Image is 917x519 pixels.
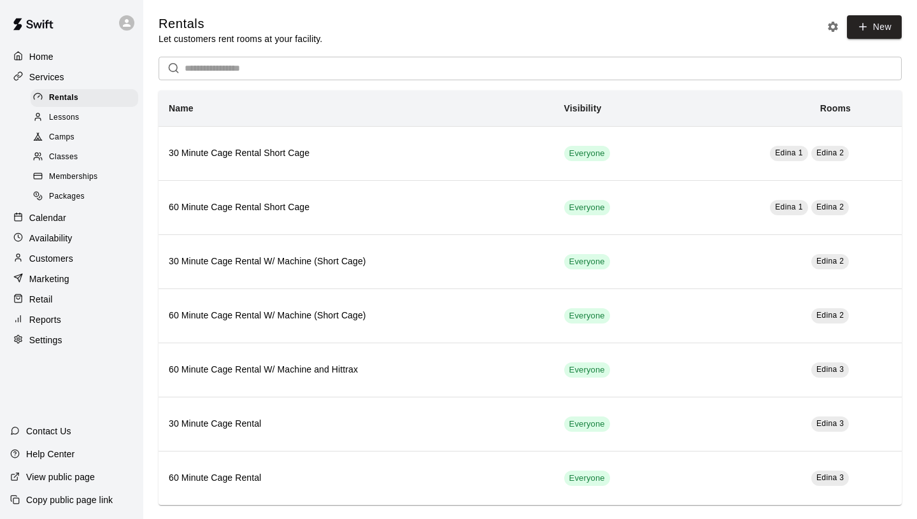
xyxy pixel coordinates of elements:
div: Camps [31,129,138,146]
h6: 60 Minute Cage Rental W/ Machine and Hittrax [169,363,544,377]
a: Lessons [31,108,143,127]
span: Edina 3 [816,365,844,374]
div: Classes [31,148,138,166]
span: Edina 2 [816,257,844,266]
h5: Rentals [159,15,322,32]
h6: 60 Minute Cage Rental W/ Machine (Short Cage) [169,309,544,323]
p: Calendar [29,211,66,224]
div: This service is visible to all of your customers [564,200,610,215]
div: This service is visible to all of your customers [564,416,610,432]
p: Reports [29,313,61,326]
a: Settings [10,331,133,350]
span: Everyone [564,364,610,376]
a: Services [10,68,133,87]
span: Edina 2 [816,148,844,157]
p: Copy public page link [26,494,113,506]
a: Camps [31,128,143,148]
span: Everyone [564,256,610,268]
a: Reports [10,310,133,329]
a: Retail [10,290,133,309]
span: Everyone [564,202,610,214]
span: Lessons [49,111,80,124]
div: This service is visible to all of your customers [564,362,610,378]
p: Home [29,50,53,63]
span: Packages [49,190,85,203]
span: Edina 3 [816,473,844,482]
a: New [847,15,902,39]
div: This service is visible to all of your customers [564,471,610,486]
span: Edina 2 [816,203,844,211]
a: Packages [31,187,143,207]
span: Edina 1 [775,203,803,211]
p: Availability [29,232,73,245]
div: Packages [31,188,138,206]
h6: 60 Minute Cage Rental Short Cage [169,201,544,215]
span: Edina 2 [816,311,844,320]
div: Rentals [31,89,138,107]
a: Availability [10,229,133,248]
b: Visibility [564,103,602,113]
b: Name [169,103,194,113]
div: This service is visible to all of your customers [564,254,610,269]
p: Retail [29,293,53,306]
h6: 30 Minute Cage Rental [169,417,544,431]
span: Everyone [564,148,610,160]
p: Help Center [26,448,75,460]
p: Marketing [29,273,69,285]
span: Edina 1 [775,148,803,157]
p: Services [29,71,64,83]
span: Classes [49,151,78,164]
h6: 30 Minute Cage Rental W/ Machine (Short Cage) [169,255,544,269]
div: Memberships [31,168,138,186]
b: Rooms [820,103,851,113]
div: This service is visible to all of your customers [564,146,610,161]
p: Contact Us [26,425,71,437]
span: Memberships [49,171,97,183]
span: Everyone [564,310,610,322]
p: Customers [29,252,73,265]
a: Customers [10,249,133,268]
a: Marketing [10,269,133,288]
h6: 30 Minute Cage Rental Short Cage [169,146,544,160]
p: Settings [29,334,62,346]
a: Rentals [31,88,143,108]
a: Classes [31,148,143,167]
h6: 60 Minute Cage Rental [169,471,544,485]
div: This service is visible to all of your customers [564,308,610,323]
p: View public page [26,471,95,483]
button: Rental settings [823,17,842,36]
table: simple table [159,90,902,505]
a: Memberships [31,167,143,187]
span: Edina 3 [816,419,844,428]
span: Rentals [49,92,78,104]
span: Everyone [564,418,610,430]
a: Home [10,47,133,66]
span: Camps [49,131,75,144]
a: Calendar [10,208,133,227]
p: Let customers rent rooms at your facility. [159,32,322,45]
div: Lessons [31,109,138,127]
span: Everyone [564,473,610,485]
